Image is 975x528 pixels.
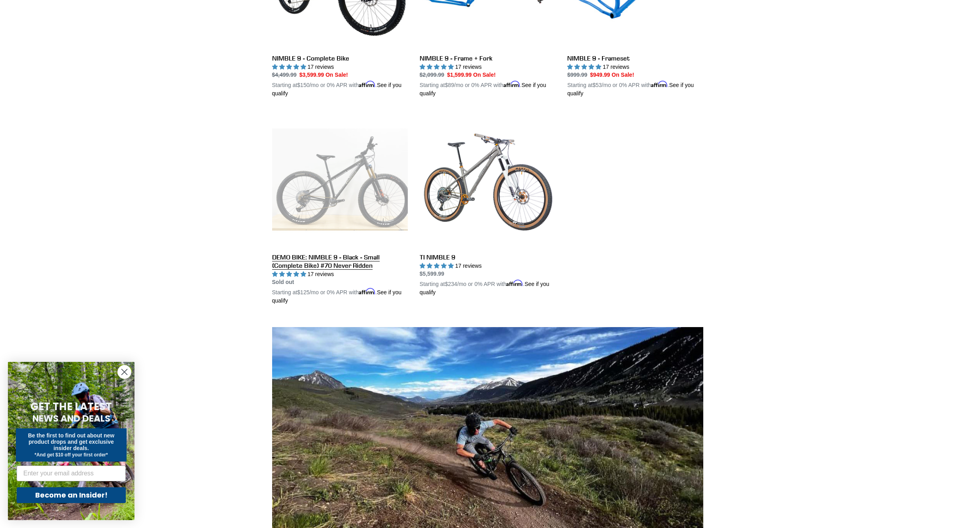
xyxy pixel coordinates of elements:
span: NEWS AND DEALS [32,412,110,425]
button: Close dialog [117,365,131,379]
span: GET THE LATEST [30,399,112,414]
span: *And get $10 off your first order* [34,452,108,458]
button: Become an Insider! [17,487,126,503]
span: Be the first to find out about new product drops and get exclusive insider deals. [28,432,115,451]
input: Enter your email address [17,466,126,481]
